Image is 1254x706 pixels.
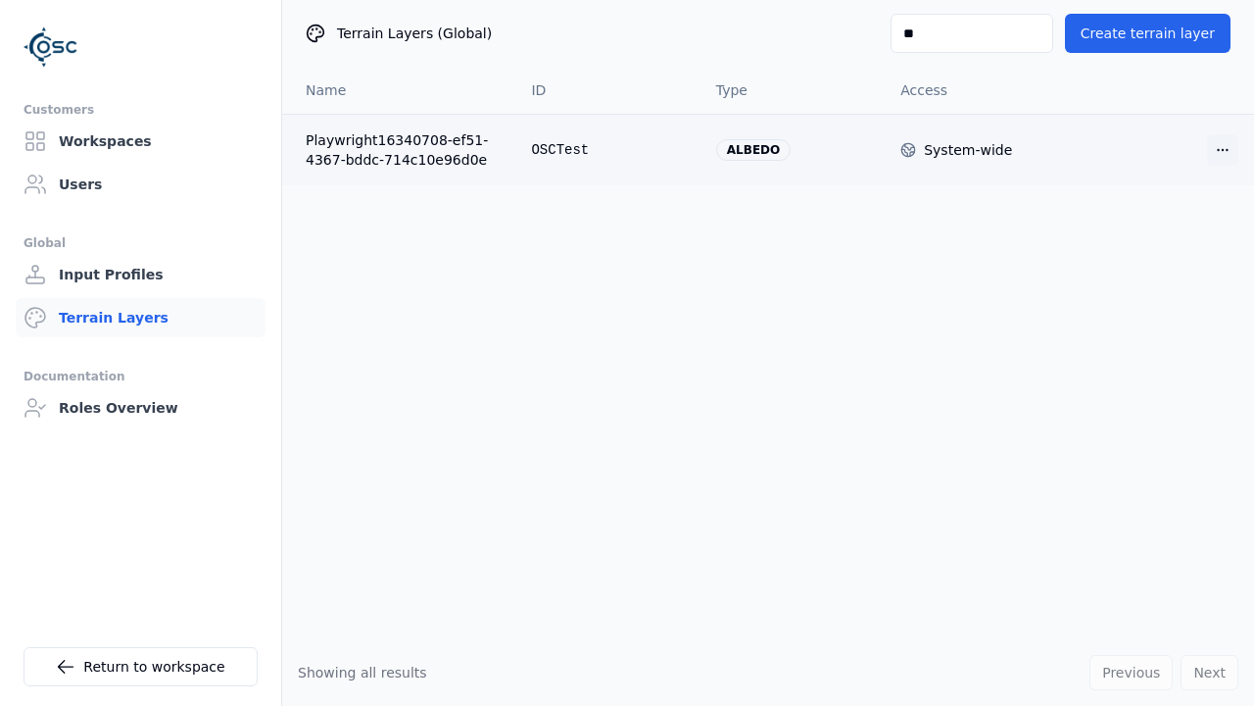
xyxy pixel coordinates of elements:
th: Type [700,67,885,114]
th: Access [885,67,1069,114]
div: OSCTest [531,140,684,160]
a: Playwright16340708-ef51-4367-bddc-714c10e96d0e [306,130,500,170]
a: Users [16,165,265,204]
a: Workspaces [16,122,265,161]
div: albedo [716,139,791,161]
button: Create terrain layer [1065,14,1230,53]
span: Showing all results [298,665,427,681]
img: Logo [24,20,78,75]
th: Name [282,67,515,114]
div: Documentation [24,365,258,388]
div: Customers [24,98,258,122]
div: Global [24,231,258,255]
span: Terrain Layers (Global) [337,24,492,43]
a: Roles Overview [16,388,265,428]
a: Return to workspace [24,647,258,686]
a: Terrain Layers [16,298,265,337]
a: Input Profiles [16,255,265,294]
div: System-wide [924,140,1012,160]
th: ID [515,67,699,114]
